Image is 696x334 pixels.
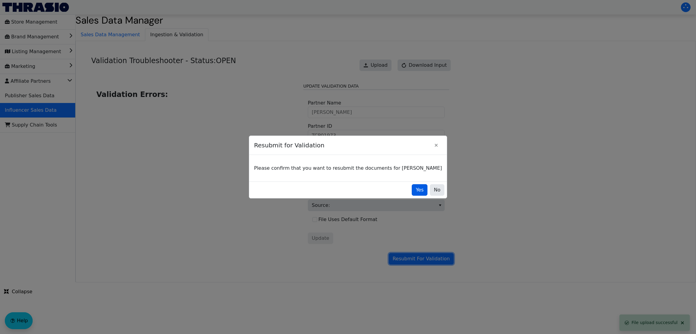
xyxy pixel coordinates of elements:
[430,184,444,196] button: No
[254,165,442,172] p: Please confirm that you want to resubmit the documents for [PERSON_NAME]
[434,186,440,194] span: No
[430,140,442,151] button: Close
[412,184,427,196] button: Yes
[416,186,424,194] span: Yes
[254,138,430,153] span: Resubmit for Validation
